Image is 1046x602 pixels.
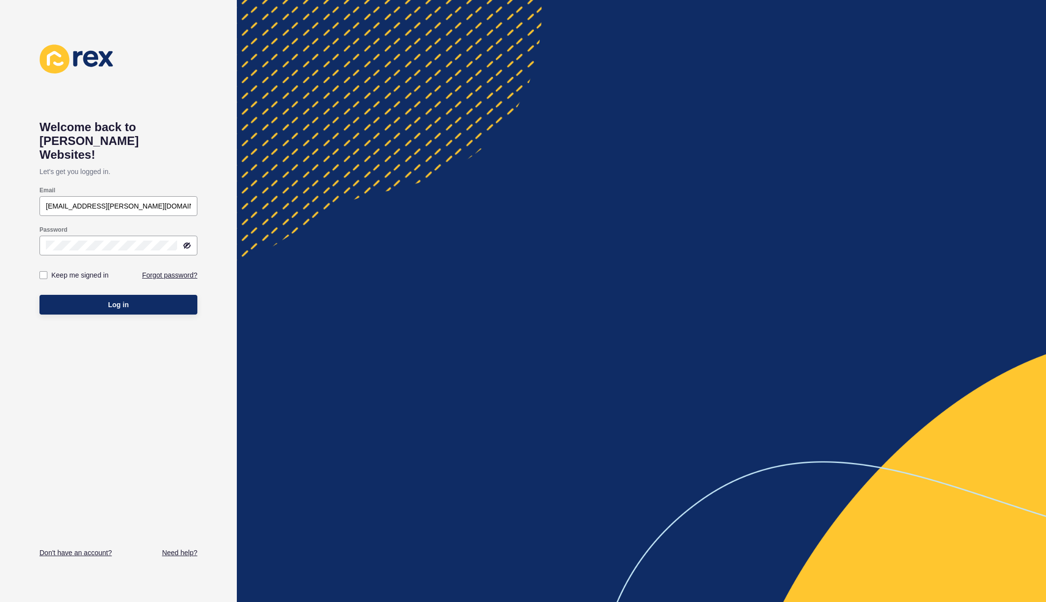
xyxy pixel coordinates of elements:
a: Forgot password? [142,270,197,280]
span: Log in [108,300,129,310]
p: Let's get you logged in. [39,162,197,181]
h1: Welcome back to [PERSON_NAME] Websites! [39,120,197,162]
input: e.g. name@company.com [46,201,191,211]
label: Keep me signed in [51,270,109,280]
label: Password [39,226,68,234]
a: Need help? [162,548,197,558]
a: Don't have an account? [39,548,112,558]
button: Log in [39,295,197,315]
label: Email [39,186,55,194]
